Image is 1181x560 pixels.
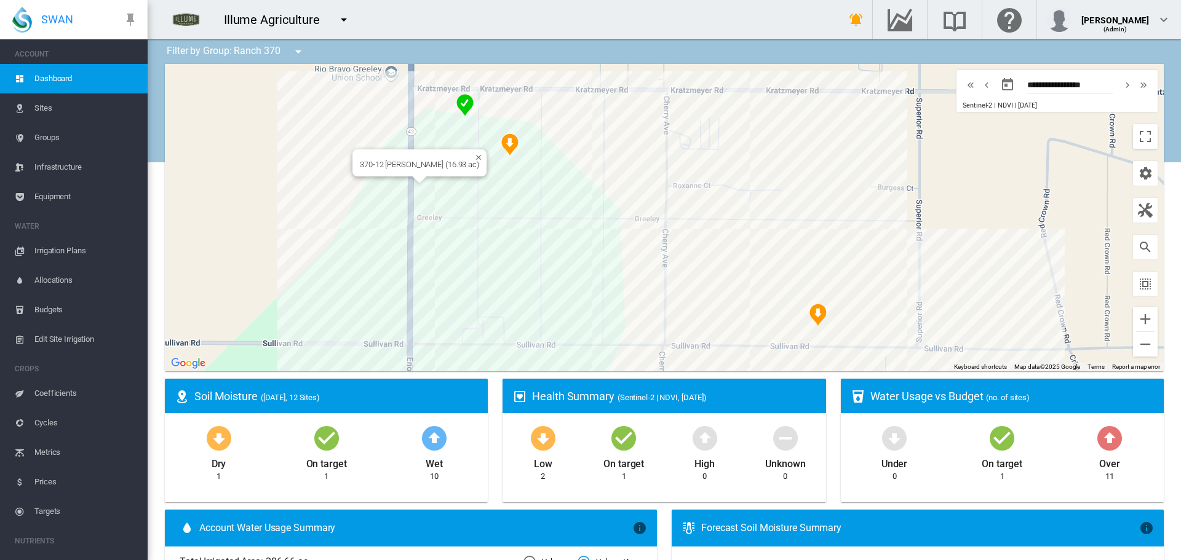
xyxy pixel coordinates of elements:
md-icon: icon-pin [123,12,138,27]
div: Soil Moisture [194,388,478,404]
button: icon-chevron-double-left [963,77,979,92]
button: icon-cog [1133,161,1158,186]
div: Illume Agriculture [224,11,331,28]
img: 8HeJbKGV1lKSAAAAAASUVORK5CYII= [161,4,212,35]
md-icon: icon-menu-down [291,44,306,59]
button: Toggle fullscreen view [1133,124,1158,149]
span: Account Water Usage Summary [199,521,632,535]
span: Coefficients [34,379,138,408]
div: Dry [212,452,226,471]
md-icon: icon-checkbox-marked-circle [987,423,1017,452]
md-icon: icon-arrow-down-bold-circle [528,423,558,452]
md-icon: icon-checkbox-marked-circle [312,423,341,452]
a: Report a map error [1112,363,1160,370]
div: 2 [541,471,545,482]
span: Allocations [34,266,138,295]
div: Wet [426,452,443,471]
md-icon: icon-arrow-up-bold-circle [420,423,449,452]
div: High [694,452,715,471]
md-icon: icon-chevron-down [1156,12,1171,27]
span: NUTRIENTS [15,531,138,551]
div: Low [534,452,552,471]
md-icon: icon-chevron-left [980,77,993,92]
div: 0 [702,471,707,482]
div: 1 [217,471,221,482]
div: NDVI: SHA 370-02 Silty Loam [809,304,827,326]
md-icon: icon-chevron-double-left [964,77,977,92]
span: Irrigation Plans [34,236,138,266]
span: Metrics [34,438,138,467]
md-icon: Click here for help [995,12,1024,27]
div: 0 [893,471,897,482]
md-icon: icon-arrow-down-bold-circle [204,423,234,452]
span: Budgets [34,295,138,325]
div: Forecast Soil Moisture Summary [701,521,1139,535]
div: Under [881,452,908,471]
div: Unknown [765,452,805,471]
button: icon-bell-ring [844,7,869,32]
span: | [DATE] [1014,101,1036,109]
span: Groups [34,123,138,152]
span: WATER [15,216,138,236]
button: Keyboard shortcuts [954,363,1007,371]
md-icon: icon-bell-ring [849,12,864,27]
button: icon-menu-down [286,39,311,64]
span: Sentinel-2 | NDVI [963,101,1012,109]
div: NDVI: SHA 370-11 Autumn Crisp [501,133,519,156]
img: profile.jpg [1047,7,1072,32]
button: icon-chevron-double-right [1135,77,1151,92]
div: On target [603,452,644,471]
span: (Sentinel-2 | NDVI, [DATE]) [618,393,707,402]
div: 1 [1000,471,1004,482]
div: On target [306,452,347,471]
button: Close [471,149,479,158]
div: 11 [1105,471,1114,482]
span: Map data ©2025 Google [1014,363,1080,370]
span: Prices [34,467,138,497]
md-icon: Search the knowledge base [940,12,969,27]
md-icon: icon-arrow-down-bold-circle [880,423,909,452]
md-icon: icon-cog [1138,166,1153,181]
md-icon: icon-arrow-up-bold-circle [1095,423,1124,452]
span: CROPS [15,359,138,379]
md-icon: icon-arrow-up-bold-circle [690,423,720,452]
md-icon: icon-cup-water [851,389,865,404]
md-icon: icon-information [632,521,647,535]
button: icon-menu-down [332,7,356,32]
div: Over [1099,452,1120,471]
md-icon: icon-minus-circle [771,423,800,452]
div: NDVI: SHA 370-12 [456,94,474,116]
span: Equipment [34,182,138,211]
button: md-calendar [995,73,1020,97]
a: Terms [1088,363,1105,370]
span: Infrastructure [34,152,138,182]
button: icon-magnify [1133,235,1158,259]
img: Google [168,355,209,371]
span: (Admin) [1103,26,1127,33]
span: Targets [34,497,138,526]
md-icon: icon-chevron-right [1121,77,1134,92]
md-icon: icon-thermometer-lines [682,521,696,535]
span: (no. of sites) [986,393,1030,402]
md-icon: icon-select-all [1138,277,1153,291]
button: icon-select-all [1133,272,1158,296]
div: On target [982,452,1022,471]
div: Filter by Group: Ranch 370 [157,39,314,64]
img: SWAN-Landscape-Logo-Colour-drop.png [12,7,32,33]
div: [PERSON_NAME] [1081,9,1149,22]
md-icon: icon-checkbox-marked-circle [609,423,638,452]
span: SWAN [41,12,73,27]
md-icon: icon-menu-down [336,12,351,27]
md-icon: icon-information [1139,521,1154,535]
div: 0 [783,471,787,482]
div: 10 [430,471,439,482]
button: icon-chevron-right [1119,77,1135,92]
span: Edit Site Irrigation [34,325,138,354]
md-icon: Go to the Data Hub [885,12,915,27]
md-icon: icon-heart-box-outline [512,389,527,404]
button: Zoom in [1133,307,1158,331]
md-icon: icon-water [180,521,194,535]
a: Open this area in Google Maps (opens a new window) [168,355,209,371]
md-icon: icon-magnify [1138,240,1153,254]
span: Sites [34,93,138,123]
